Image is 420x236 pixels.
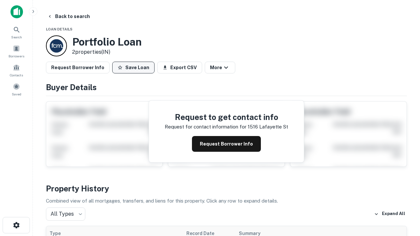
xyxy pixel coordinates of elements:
p: Request for contact information for [165,123,246,131]
span: Search [11,34,22,40]
a: Saved [2,80,31,98]
h4: Buyer Details [46,81,407,93]
h4: Request to get contact info [165,111,288,123]
span: Loan Details [46,27,73,31]
span: Borrowers [9,53,24,59]
a: Borrowers [2,42,31,60]
h4: Property History [46,183,407,194]
p: Combined view of all mortgages, transfers, and liens for this property. Click any row to expand d... [46,197,407,205]
button: Save Loan [112,62,155,73]
a: Contacts [2,61,31,79]
img: capitalize-icon.png [10,5,23,18]
button: Request Borrower Info [192,136,261,152]
span: Saved [12,91,21,97]
h3: Portfolio Loan [72,36,142,48]
button: More [205,62,235,73]
span: Contacts [10,72,23,78]
button: Expand All [372,209,407,219]
button: Request Borrower Info [46,62,110,73]
p: 2 properties (IN) [72,48,142,56]
iframe: Chat Widget [387,163,420,194]
div: All Types [46,207,85,221]
button: Back to search [45,10,93,22]
a: Search [2,23,31,41]
p: 1516 lafayette st [248,123,288,131]
button: Export CSV [157,62,202,73]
